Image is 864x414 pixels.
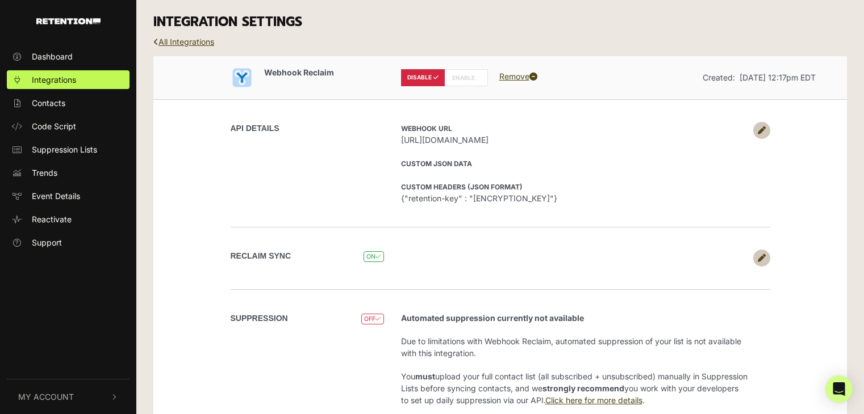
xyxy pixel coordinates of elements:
[444,69,488,86] label: ENABLE
[7,210,130,229] a: Reactivate
[7,140,130,159] a: Suppression Lists
[499,71,537,81] a: Remove
[364,251,383,262] span: ON
[545,395,642,405] a: Click here for more details
[740,73,816,82] span: [DATE] 12:17pm EDT
[401,313,584,323] strong: Automated suppression currently not available
[32,167,57,179] span: Trends
[36,18,101,24] img: Retention.com
[703,73,735,82] span: Created:
[401,370,748,406] p: You upload your full contact list (all subscribed + unsubscribed) manually in Suppression Lists b...
[401,69,445,86] label: DISABLE
[231,66,253,89] img: Webhook Reclaim
[401,335,748,359] p: Due to limitations with Webhook Reclaim, automated suppression of your list is not available with...
[401,134,748,146] span: [URL][DOMAIN_NAME]
[32,120,76,132] span: Code Script
[7,233,130,252] a: Support
[32,50,73,62] span: Dashboard
[32,143,97,155] span: Suppression Lists
[32,236,62,248] span: Support
[7,163,130,182] a: Trends
[401,159,472,168] strong: Custom JSON Data
[401,192,748,204] span: {"retention-key" : "[ENCRYPTION_KEY]"}
[542,383,624,393] strong: strongly recommend
[401,183,523,191] strong: Custom Headers (JSON format)
[825,375,853,403] div: Open Intercom Messenger
[7,187,130,205] a: Event Details
[153,37,214,47] a: All Integrations
[153,14,847,30] h3: INTEGRATION SETTINGS
[32,97,65,109] span: Contacts
[7,94,130,112] a: Contacts
[18,391,74,403] span: My Account
[231,122,279,134] label: API DETAILS
[7,47,130,66] a: Dashboard
[231,250,291,262] label: Reclaim Sync
[7,70,130,89] a: Integrations
[32,190,80,202] span: Event Details
[32,74,76,86] span: Integrations
[7,117,130,136] a: Code Script
[401,124,452,133] strong: Webhook URL
[264,67,334,77] span: Webhook Reclaim
[361,314,383,324] span: OFF
[231,312,288,324] label: SUPPRESSION
[32,213,72,225] span: Reactivate
[415,371,435,381] strong: must
[7,379,130,414] button: My Account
